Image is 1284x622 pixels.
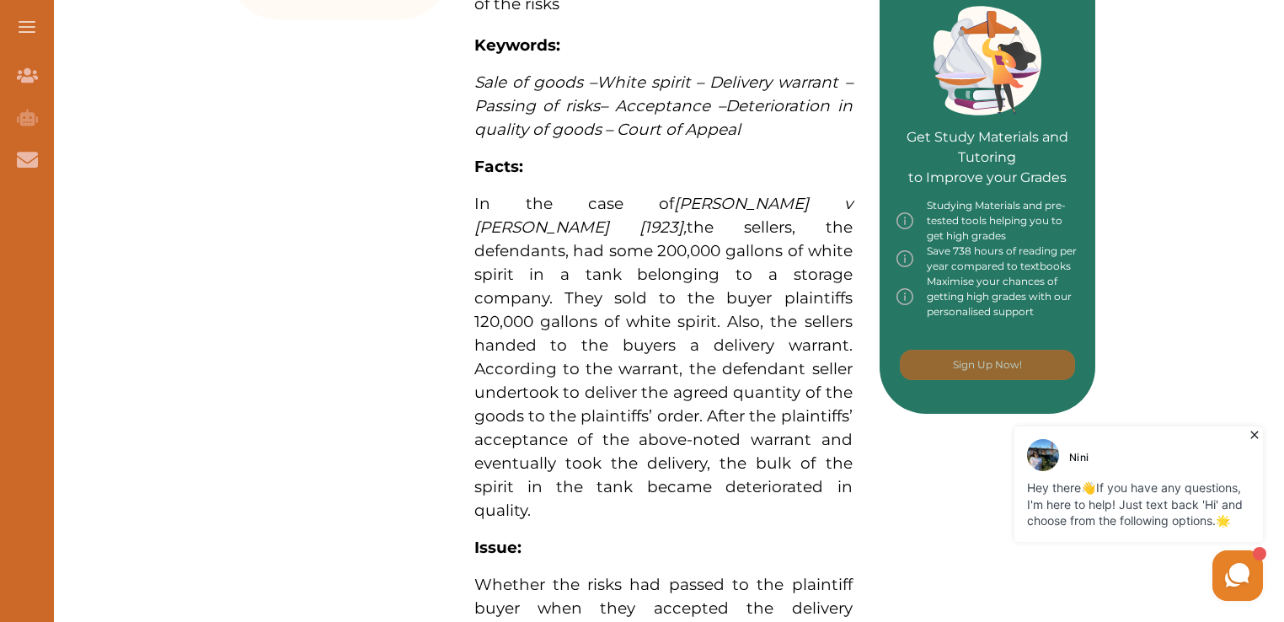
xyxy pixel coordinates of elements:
[896,198,1079,244] div: Studying Materials and pre-tested tools helping you to get high grades
[896,244,913,274] img: info-img
[896,244,1079,274] div: Save 738 hours of reading per year compared to textbooks
[474,96,601,115] span: Passing of risks
[600,96,725,115] span: – Acceptance –
[474,194,853,520] span: In the case of the sellers, the defendants, had some 200,000 gallons of white spirit in a tank be...
[953,357,1022,373] p: Sign Up Now!
[605,120,741,139] span: – Court of Appeal
[896,274,1079,319] div: Maximise your chances of getting high grades with our personalised support
[474,72,597,92] span: Sale of goods –
[896,274,913,319] img: info-img
[934,6,1041,115] img: Green card image
[896,80,1079,188] p: Get Study Materials and Tutoring to Improve your Grades
[597,72,691,92] span: White spirit
[900,350,1075,380] button: [object Object]
[474,35,560,55] strong: Keywords:
[896,198,913,244] img: info-img
[474,194,853,237] span: [PERSON_NAME] v [PERSON_NAME] [1923]
[474,157,523,176] strong: Facts:
[474,538,522,557] strong: Issue:
[880,422,1267,605] iframe: HelpCrunch
[474,194,853,237] em: ,
[696,72,852,92] span: – Delivery warrant –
